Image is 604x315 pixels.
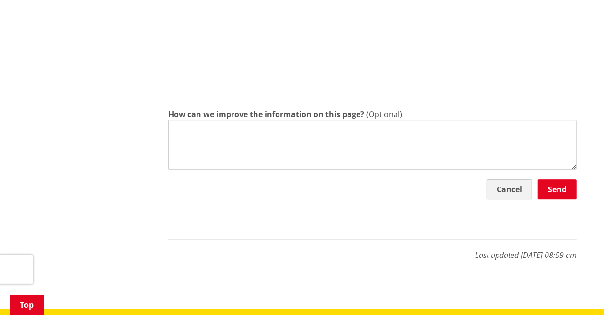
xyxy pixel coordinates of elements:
a: Top [10,295,44,315]
button: Cancel [487,179,532,199]
p: Last updated [DATE] 08:59 am [168,239,577,261]
button: Send [538,179,577,199]
label: How can we improve the information on this page? [168,108,364,120]
iframe: Messenger Launcher [560,275,594,309]
span: (Optional) [366,109,402,119]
